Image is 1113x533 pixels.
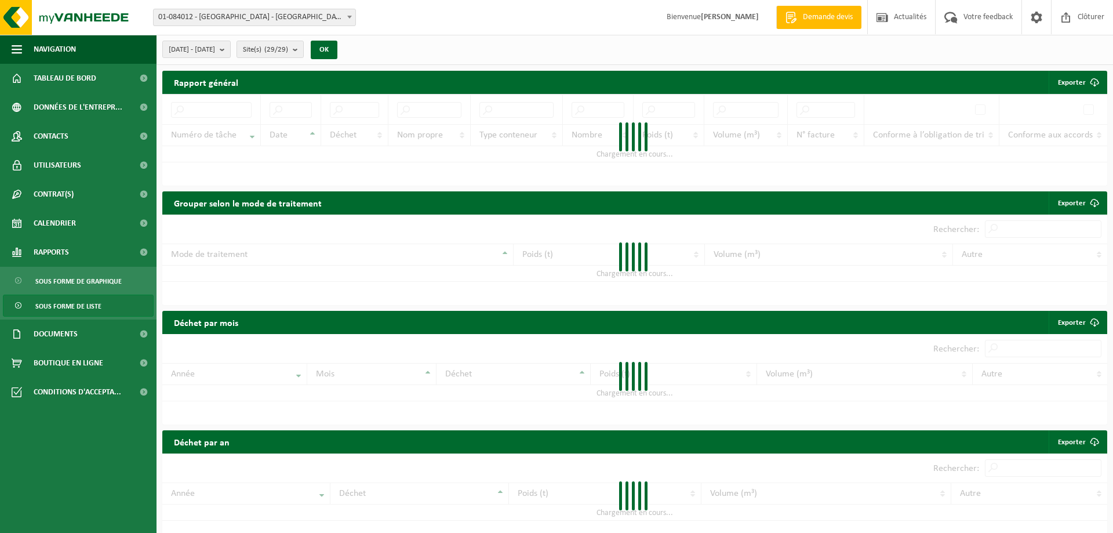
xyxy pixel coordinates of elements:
span: Sous forme de graphique [35,270,122,292]
span: [DATE] - [DATE] [169,41,215,59]
a: Exporter [1049,311,1106,334]
span: Tableau de bord [34,64,96,93]
button: Exporter [1049,71,1106,94]
button: [DATE] - [DATE] [162,41,231,58]
span: Site(s) [243,41,288,59]
span: 01-084012 - UNIVERSITE DE LIÈGE - ULG - LIÈGE [154,9,355,26]
span: 01-084012 - UNIVERSITE DE LIÈGE - ULG - LIÈGE [153,9,356,26]
count: (29/29) [264,46,288,53]
span: Conditions d'accepta... [34,378,121,407]
a: Exporter [1049,430,1106,454]
a: Demande devis [776,6,861,29]
h2: Grouper selon le mode de traitement [162,191,333,214]
button: Site(s)(29/29) [237,41,304,58]
a: Sous forme de graphique [3,270,154,292]
span: Sous forme de liste [35,295,101,317]
h2: Rapport général [162,71,250,94]
h2: Déchet par mois [162,311,250,333]
span: Contrat(s) [34,180,74,209]
span: Rapports [34,238,69,267]
a: Sous forme de liste [3,295,154,317]
span: Documents [34,320,78,349]
span: Contacts [34,122,68,151]
span: Navigation [34,35,76,64]
span: Boutique en ligne [34,349,103,378]
a: Exporter [1049,191,1106,215]
button: OK [311,41,337,59]
span: Données de l'entrepr... [34,93,122,122]
span: Demande devis [800,12,856,23]
span: Utilisateurs [34,151,81,180]
strong: [PERSON_NAME] [701,13,759,21]
span: Calendrier [34,209,76,238]
h2: Déchet par an [162,430,241,453]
